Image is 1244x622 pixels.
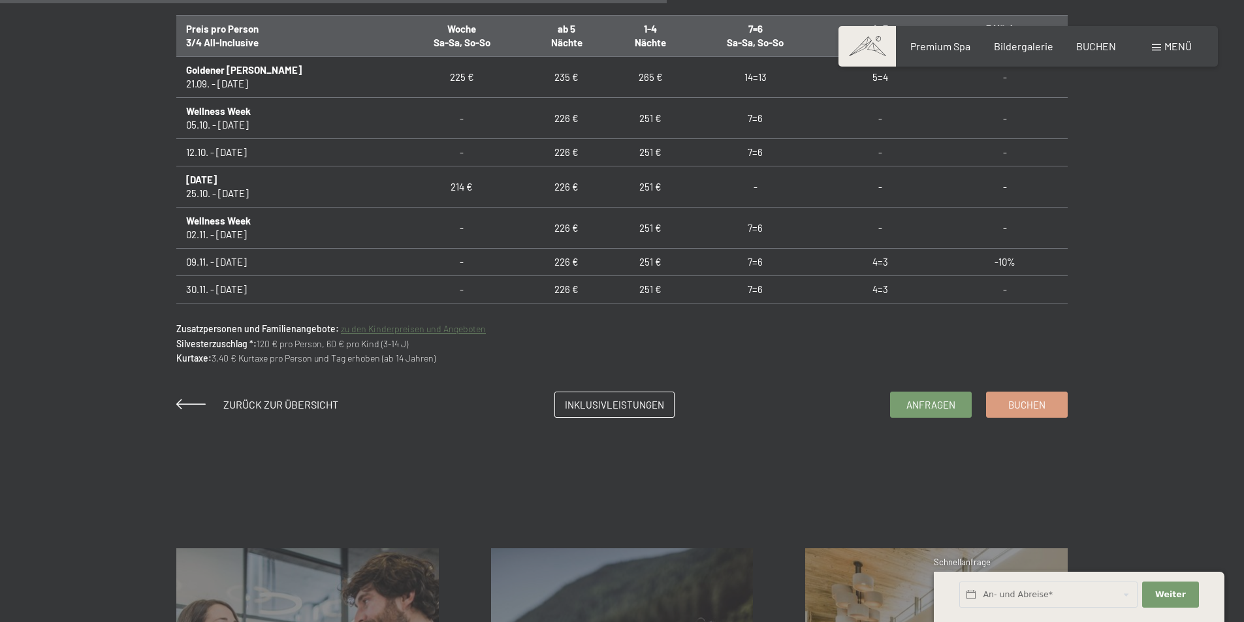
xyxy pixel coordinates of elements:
[341,323,486,334] a: zu den Kinderpreisen und Angeboten
[943,303,1068,331] td: -10%
[1142,582,1198,608] button: Weiter
[943,139,1068,166] td: -
[524,249,608,276] td: 226 €
[1164,40,1192,52] span: Menü
[176,303,399,331] td: 07.12. - [DATE]
[692,303,818,331] td: 7=6
[524,166,608,208] td: 226 €
[186,64,302,76] b: Goldener [PERSON_NAME]
[943,98,1068,139] td: -
[943,208,1068,249] td: -
[524,276,608,303] td: 226 €
[399,303,525,331] td: -
[524,57,608,98] td: 235 €
[176,139,399,166] td: 12.10. - [DATE]
[399,57,525,98] td: 225 €
[943,57,1068,98] td: -
[399,249,525,276] td: -
[565,398,664,412] span: Inklusivleistungen
[692,208,818,249] td: 7=6
[910,40,970,52] a: Premium Spa
[934,557,991,567] span: Schnellanfrage
[635,37,666,48] span: Nächte
[906,398,955,412] span: Anfragen
[176,57,399,98] td: 21.09. - [DATE]
[176,249,399,276] td: 09.11. - [DATE]
[399,166,525,208] td: 214 €
[609,276,692,303] td: 251 €
[555,392,674,417] a: Inklusivleistungen
[399,139,525,166] td: -
[818,249,943,276] td: 4=3
[399,16,525,57] th: Woche
[818,98,943,139] td: -
[818,57,943,98] td: 5=4
[176,352,212,364] strong: Kurtaxe:
[609,166,692,208] td: 251 €
[692,139,818,166] td: 7=6
[692,16,818,57] th: 7=6
[609,208,692,249] td: 251 €
[987,392,1067,417] a: Buchen
[186,37,259,48] span: 3/4 All-Inclusive
[692,276,818,303] td: 7=6
[818,303,943,331] td: 4=3 Mo-Fr
[609,303,692,331] td: 251 €
[399,208,525,249] td: -
[399,276,525,303] td: -
[186,174,217,185] b: [DATE]
[176,98,399,139] td: 05.10. - [DATE]
[186,215,251,226] b: Wellness Week
[727,37,784,48] span: Sa-Sa, So-So
[176,398,338,411] a: Zurück zur Übersicht
[524,139,608,166] td: 226 €
[609,57,692,98] td: 265 €
[994,40,1053,52] a: Bildergalerie
[692,57,818,98] td: 14=13
[818,276,943,303] td: 4=3
[524,208,608,249] td: 226 €
[176,166,399,208] td: 25.10. - [DATE]
[186,105,251,117] b: Wellness Week
[943,276,1068,303] td: -
[609,98,692,139] td: 251 €
[891,392,971,417] a: Anfragen
[524,98,608,139] td: 226 €
[609,139,692,166] td: 251 €
[609,16,692,57] th: 1-4
[1155,589,1186,600] span: Weiter
[176,322,1068,365] p: 120 € pro Person, 60 € pro Kind (3-14 J) 3,40 € Kurtaxe pro Person und Tag erhoben (ab 14 Jahren)
[818,139,943,166] td: -
[943,249,1068,276] td: -10%
[186,23,259,35] span: Preis pro Person
[692,249,818,276] td: 7=6
[692,166,818,208] td: -
[1076,40,1116,52] a: BUCHEN
[692,98,818,139] td: 7=6
[524,16,608,57] th: ab 5
[609,249,692,276] td: 251 €
[1008,398,1045,412] span: Buchen
[818,16,943,57] th: 4=3
[176,338,257,349] strong: Silvesterzuschlag *:
[943,16,1068,57] th: 3 Nächte
[818,166,943,208] td: -
[399,98,525,139] td: -
[818,208,943,249] td: -
[524,303,608,331] td: 226 €
[176,276,399,303] td: 30.11. - [DATE]
[943,166,1068,208] td: -
[176,323,339,334] strong: Zusatzpersonen und Familienangebote:
[434,37,490,48] span: Sa-Sa, So-So
[176,208,399,249] td: 02.11. - [DATE]
[551,37,582,48] span: Nächte
[223,398,338,411] span: Zurück zur Übersicht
